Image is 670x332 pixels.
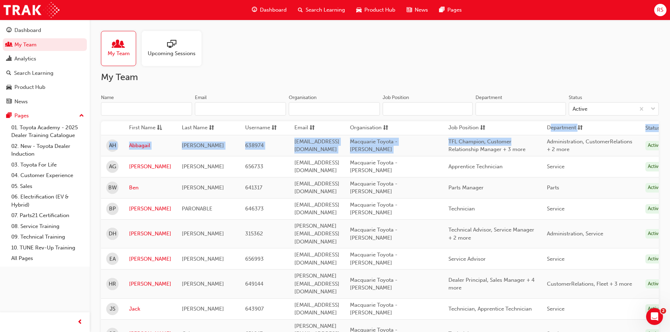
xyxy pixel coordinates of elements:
[109,255,116,263] span: EA
[182,142,224,149] span: [PERSON_NAME]
[245,206,264,212] span: 646373
[447,6,462,14] span: Pages
[547,306,564,312] span: Service
[108,50,130,58] span: My Team
[351,3,401,17] a: car-iconProduct Hub
[246,3,292,17] a: guage-iconDashboard
[245,184,262,191] span: 641317
[448,124,487,132] button: Job Positionsorting-icon
[182,206,212,212] span: PARONABLE
[129,205,171,213] a: [PERSON_NAME]
[350,181,397,195] span: Macquarie Toyota - [PERSON_NAME]
[448,206,475,212] span: Technician
[294,160,339,174] span: [EMAIL_ADDRESS][DOMAIN_NAME]
[245,230,263,237] span: 315362
[476,94,502,101] div: Department
[6,70,11,77] span: search-icon
[8,221,87,232] a: 08. Service Training
[3,24,87,37] a: Dashboard
[294,273,339,295] span: [PERSON_NAME][EMAIL_ADDRESS][DOMAIN_NAME]
[129,305,171,313] a: Jack
[350,302,397,316] span: Macquarie Toyota - [PERSON_NAME]
[448,138,525,153] span: TFL Champion, Customer Relationship Manager + 3 more
[129,184,171,192] a: Ben
[182,230,224,237] span: [PERSON_NAME]
[14,112,29,120] div: Pages
[645,279,664,289] div: Active
[448,256,486,262] span: Service Advisor
[114,40,123,50] span: people-icon
[448,227,534,241] span: Technical Advisor, Service Manager + 2 more
[6,27,12,34] span: guage-icon
[77,318,83,327] span: prev-icon
[8,181,87,192] a: 05. Sales
[448,306,532,312] span: Technician, Apprentice Technician
[350,252,397,266] span: Macquarie Toyota - [PERSON_NAME]
[448,277,535,291] span: Dealer Principal, Sales Manager + 4 more
[195,94,207,101] div: Email
[3,67,87,80] a: Search Learning
[645,304,664,314] div: Active
[439,6,445,14] span: pages-icon
[294,181,339,195] span: [EMAIL_ADDRESS][DOMAIN_NAME]
[142,31,207,66] a: Upcoming Sessions
[645,204,664,214] div: Active
[14,69,53,77] div: Search Learning
[8,210,87,221] a: 07. Parts21 Certification
[294,223,339,245] span: [PERSON_NAME][EMAIL_ADDRESS][DOMAIN_NAME]
[108,184,117,192] span: BW
[657,6,663,14] span: RS
[8,170,87,181] a: 04. Customer Experience
[645,183,664,193] div: Active
[101,102,192,116] input: Name
[448,184,484,191] span: Parts Manager
[547,230,603,237] span: Administration, Service
[3,95,87,108] a: News
[350,160,397,174] span: Macquarie Toyota - [PERSON_NAME]
[260,6,287,14] span: Dashboard
[6,56,12,62] span: chart-icon
[148,50,196,58] span: Upcoming Sessions
[101,31,142,66] a: My Team
[476,102,566,116] input: Department
[383,94,409,101] div: Job Position
[480,124,485,132] span: sorting-icon
[245,124,284,132] button: Usernamesorting-icon
[383,102,473,116] input: Job Position
[4,2,59,18] a: Trak
[645,162,664,171] div: Active
[350,227,397,241] span: Macquarie Toyota - [PERSON_NAME]
[6,99,12,105] span: news-icon
[645,254,664,264] div: Active
[245,124,270,132] span: Username
[364,6,395,14] span: Product Hub
[129,280,171,288] a: [PERSON_NAME]
[294,124,333,132] button: Emailsorting-icon
[547,281,632,287] span: CustomerRelations, Fleet + 3 more
[110,305,115,313] span: JS
[310,124,315,132] span: sorting-icon
[109,280,116,288] span: HR
[14,26,41,34] div: Dashboard
[3,109,87,122] button: Pages
[129,163,171,171] a: [PERSON_NAME]
[547,256,564,262] span: Service
[79,111,84,121] span: up-icon
[272,124,277,132] span: sorting-icon
[350,138,397,153] span: Macquarie Toyota - [PERSON_NAME]
[289,94,317,101] div: Organisation
[569,94,582,101] div: Status
[101,72,659,83] h2: My Team
[8,141,87,160] a: 02. New - Toyota Dealer Induction
[448,163,503,170] span: Apprentice Technician
[415,6,428,14] span: News
[401,3,434,17] a: news-iconNews
[129,142,171,150] a: Abbagail
[182,184,224,191] span: [PERSON_NAME]
[434,3,467,17] a: pages-iconPages
[3,22,87,109] button: DashboardMy TeamAnalyticsSearch LearningProduct HubNews
[3,38,87,51] a: My Team
[350,202,397,216] span: Macquarie Toyota - [PERSON_NAME]
[245,306,264,312] span: 643907
[294,138,339,153] span: [EMAIL_ADDRESS][DOMAIN_NAME]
